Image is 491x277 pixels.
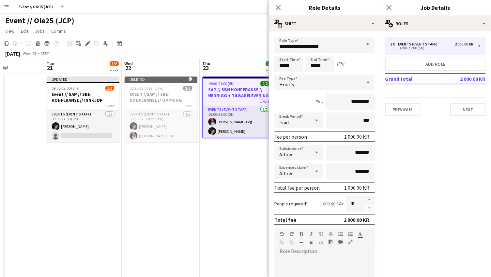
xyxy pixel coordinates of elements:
[280,119,289,126] span: Paid
[203,61,211,66] span: Thu
[348,232,353,237] button: Ordered List
[358,232,362,237] button: Text Color
[445,74,486,84] td: 2 000.00 KR
[274,201,308,207] label: People required
[280,151,292,158] span: Allow
[329,232,333,237] button: Strikethrough
[260,99,270,104] span: 1 Role
[125,111,198,142] app-card-role: Events (Event Staff)2/208:30-12:00 (3h30m)[PERSON_NAME][PERSON_NAME] Eeg
[266,67,275,72] div: 1 Job
[345,184,370,191] div: 1 000.00 KR
[32,27,47,35] a: Jobs
[329,239,333,245] button: Paste as plain text
[202,64,211,72] span: 23
[338,232,343,237] button: Unordered List
[183,103,192,108] span: 1 Role
[3,27,17,35] a: View
[21,28,28,34] span: Edit
[274,184,320,191] div: Total fee per person
[5,28,14,34] span: View
[47,61,54,66] span: Tue
[49,27,69,35] a: Comms
[47,77,120,142] app-job-card: Updated09:00-17:00 (8h)1/2Event // SAP // SBN KONFERANSE // INNKJØP1 RoleEvents (Event Staff)1/20...
[391,42,398,46] div: 2 x
[385,74,445,84] td: Grand total
[47,91,120,103] h3: Event // SAP // SBN KONFERANSE // INNKJØP
[269,16,380,31] div: Shift
[40,51,49,56] div: CEST
[315,99,323,105] div: 5h x
[266,61,275,66] span: 2/2
[319,240,323,245] button: HTML Code
[47,111,120,142] app-card-role: Events (Event Staff)1/209:00-17:00 (8h)[PERSON_NAME]
[274,216,297,223] div: Total fee
[22,51,38,56] span: Week 43
[110,61,119,66] span: 1/2
[203,87,275,98] h3: SAP // SBN KONFERANSE // NEDRIGG + TILBAKELEVERING
[380,16,491,31] div: Roles
[124,64,133,72] span: 22
[5,50,20,57] div: [DATE]
[338,239,343,245] button: Insert video
[51,28,66,34] span: Comms
[280,170,292,177] span: Allow
[203,77,276,138] app-job-card: 16:00-21:00 (5h)2/2SAP // SBN KONFERANSE // NEDRIGG + TILBAKELEVERING1 RoleEvents (Event Staff)2/...
[183,86,192,91] span: 2/2
[451,103,486,116] button: Next
[47,77,120,82] div: Updated
[455,42,474,46] div: 2 000.00 KR
[344,216,370,223] div: 2 000.00 KR
[299,232,304,237] button: Bold
[398,42,440,46] div: Events (Event Staff)
[203,106,275,138] app-card-role: Events (Event Staff)2/216:00-21:00 (5h)[PERSON_NAME] Eeg[PERSON_NAME]
[274,133,307,140] div: Fee per person
[261,81,270,86] span: 2/2
[269,3,380,12] h3: Role Details
[105,103,115,108] span: 1 Role
[105,86,115,91] span: 1/2
[309,240,314,245] button: Clear Formatting
[320,201,344,207] div: 1 000.00 KR x
[299,240,304,245] button: Horizontal Line
[5,16,74,26] h1: Event // Ole25 (JCP)
[280,232,284,237] button: Undo
[380,3,491,12] h3: Job Details
[280,81,295,88] span: Hourly
[125,77,198,82] div: Deleted
[385,58,486,71] button: Add role
[345,133,370,140] div: 1 000.00 KR
[125,61,133,66] span: Wed
[125,77,198,142] app-job-card: Deleted 08:30-12:00 (3h30m)2/2EVENT //SAP // SBN KONFERANSE // OPPRIGG1 RoleEvents (Event Staff)2...
[289,232,294,237] button: Redo
[364,196,375,204] button: Increase
[337,61,345,67] div: (5h)
[385,103,421,116] button: Previous
[52,86,78,91] span: 09:00-17:00 (8h)
[208,81,235,86] span: 16:00-21:00 (5h)
[46,64,54,72] span: 21
[110,67,119,72] div: 1 Job
[309,232,314,237] button: Italic
[348,239,353,245] button: Fullscreen
[319,232,323,237] button: Underline
[391,46,474,50] div: 16:00-21:00 (5h)
[18,27,31,35] a: Edit
[130,86,164,91] span: 08:30-12:00 (3h30m)
[125,91,198,103] h3: EVENT //SAP // SBN KONFERANSE // OPPRIGG
[35,28,45,34] span: Jobs
[13,0,58,13] button: Event // Ole25 (JCP)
